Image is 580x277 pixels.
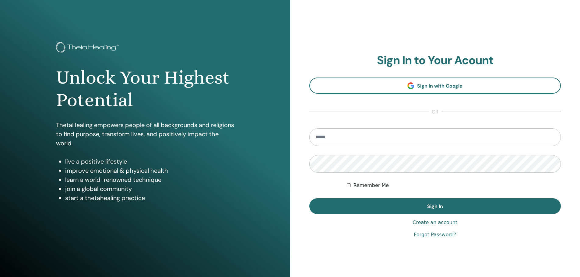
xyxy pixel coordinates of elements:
li: improve emotional & physical health [65,166,234,175]
div: Keep me authenticated indefinitely or until I manually logout [347,182,561,189]
a: Create an account [413,219,457,226]
button: Sign In [309,198,561,214]
li: join a global community [65,184,234,193]
span: or [429,108,441,116]
li: live a positive lifestyle [65,157,234,166]
a: Forgot Password? [414,231,456,238]
p: ThetaHealing empowers people of all backgrounds and religions to find purpose, transform lives, a... [56,120,234,148]
label: Remember Me [353,182,389,189]
span: Sign In with Google [417,83,462,89]
li: learn a world-renowned technique [65,175,234,184]
h1: Unlock Your Highest Potential [56,66,234,112]
h2: Sign In to Your Acount [309,54,561,68]
a: Sign In with Google [309,78,561,94]
li: start a thetahealing practice [65,193,234,203]
span: Sign In [427,203,443,209]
